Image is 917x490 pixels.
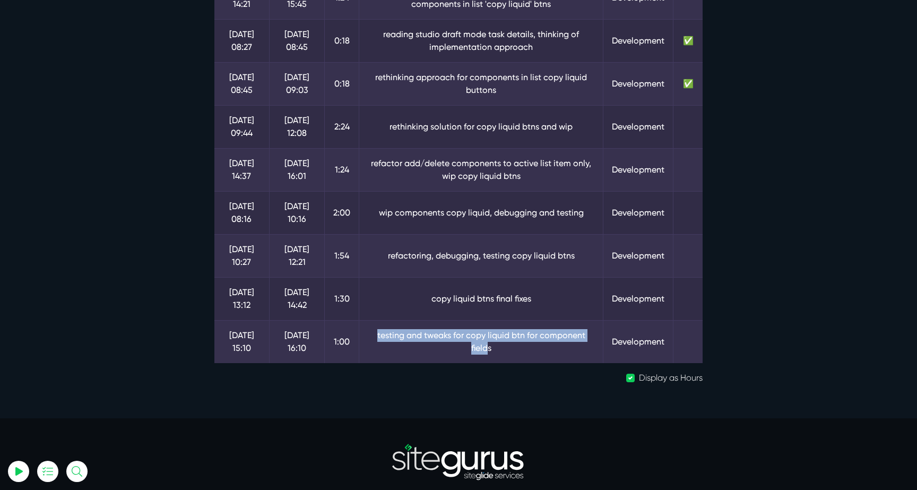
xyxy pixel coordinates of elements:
td: [DATE] 08:45 [214,62,269,105]
td: Development [603,62,673,105]
td: 2:00 [325,191,359,234]
td: wip components copy liquid, debugging and testing [359,191,603,234]
td: 1:54 [325,234,359,277]
td: [DATE] 16:10 [269,320,324,363]
td: 0:18 [325,19,359,62]
td: [DATE] 12:21 [269,234,324,277]
td: Development [603,277,673,320]
td: [DATE] 14:42 [269,277,324,320]
td: [DATE] 16:01 [269,148,324,191]
td: refactor add/delete components to active list item only, wip copy liquid btns [359,148,603,191]
td: 1:00 [325,320,359,363]
td: [DATE] 14:37 [214,148,269,191]
td: ✅ [673,62,703,105]
p: Nothing tracked yet! 🙂 [47,60,139,73]
td: [DATE] 09:44 [214,105,269,148]
td: [DATE] 08:16 [214,191,269,234]
td: [DATE] 09:03 [269,62,324,105]
td: Development [603,19,673,62]
td: Development [603,105,673,148]
td: [DATE] 08:27 [214,19,269,62]
td: [DATE] 15:10 [214,320,269,363]
td: Development [603,320,673,363]
td: 1:30 [325,277,359,320]
td: [DATE] 10:16 [269,191,324,234]
td: 2:24 [325,105,359,148]
td: refactoring, debugging, testing copy liquid btns [359,234,603,277]
td: [DATE] 12:08 [269,105,324,148]
td: 1:24 [325,148,359,191]
td: 0:18 [325,62,359,105]
td: ✅ [673,19,703,62]
td: rethinking approach for components in list copy liquid buttons [359,62,603,105]
label: Display as Hours [639,372,703,384]
td: copy liquid btns final fixes [359,277,603,320]
td: [DATE] 10:27 [214,234,269,277]
td: Development [603,234,673,277]
td: [DATE] 13:12 [214,277,269,320]
td: rethinking solution for copy liquid btns and wip [359,105,603,148]
td: Development [603,191,673,234]
td: Development [603,148,673,191]
td: [DATE] 08:45 [269,19,324,62]
td: reading studio draft mode task details, thinking of implementation approach [359,19,603,62]
td: testing and tweaks for copy liquid btn for component fields [359,320,603,363]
